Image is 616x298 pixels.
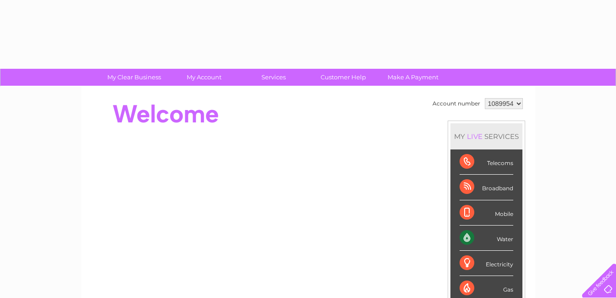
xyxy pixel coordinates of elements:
a: Services [236,69,311,86]
div: Broadband [460,175,513,200]
div: Electricity [460,251,513,276]
a: Customer Help [305,69,381,86]
a: My Clear Business [96,69,172,86]
div: Mobile [460,200,513,226]
div: Telecoms [460,149,513,175]
a: My Account [166,69,242,86]
div: LIVE [465,132,484,141]
div: Water [460,226,513,251]
div: MY SERVICES [450,123,522,149]
td: Account number [430,96,483,111]
a: Make A Payment [375,69,451,86]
